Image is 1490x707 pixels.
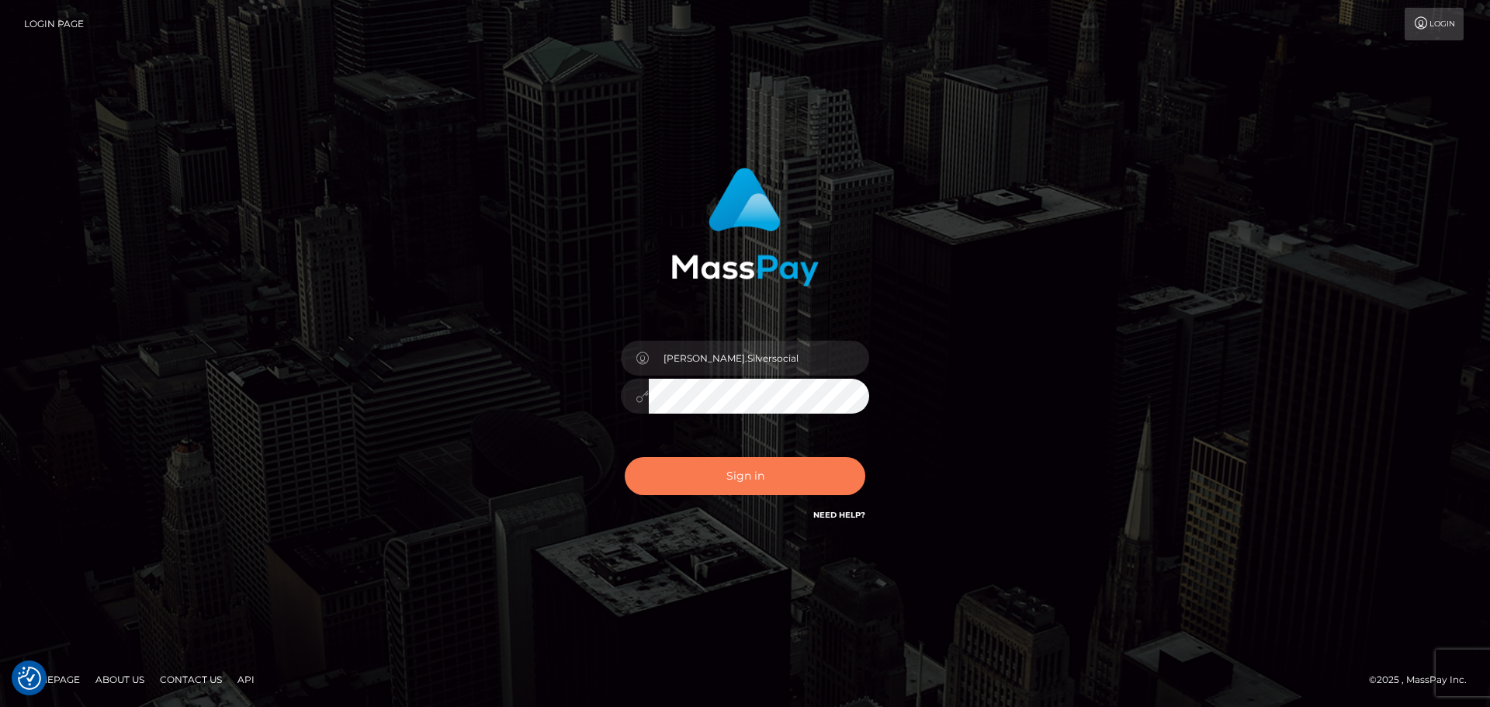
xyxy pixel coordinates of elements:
a: Need Help? [813,510,865,520]
img: MassPay Login [671,168,819,286]
a: Contact Us [154,667,228,691]
img: Revisit consent button [18,667,41,690]
div: © 2025 , MassPay Inc. [1369,671,1478,688]
a: About Us [89,667,151,691]
input: Username... [649,341,869,376]
a: API [231,667,261,691]
button: Consent Preferences [18,667,41,690]
a: Login Page [24,8,84,40]
button: Sign in [625,457,865,495]
a: Login [1405,8,1464,40]
a: Homepage [17,667,86,691]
